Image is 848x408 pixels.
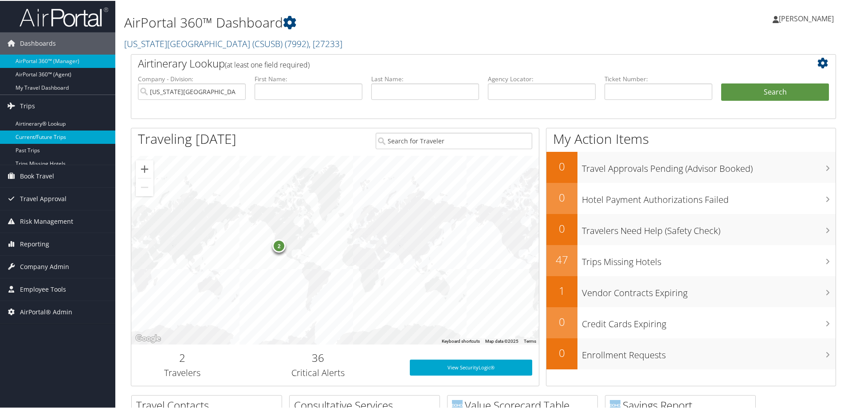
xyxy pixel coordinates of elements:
h3: Enrollment Requests [582,344,836,360]
a: 0Hotel Payment Authorizations Failed [546,182,836,213]
h3: Hotel Payment Authorizations Failed [582,188,836,205]
a: 0Credit Cards Expiring [546,306,836,337]
span: Book Travel [20,164,54,186]
h3: Travelers Need Help (Safety Check) [582,219,836,236]
h1: Traveling [DATE] [138,129,236,147]
a: [US_STATE][GEOGRAPHIC_DATA] (CSUSB) [124,37,342,49]
h2: 36 [240,349,397,364]
a: Open this area in Google Maps (opens a new window) [133,332,163,344]
label: Company - Division: [138,74,246,83]
h2: 2 [138,349,227,364]
button: Search [721,83,829,100]
span: Map data ©2025 [485,338,518,343]
h3: Travel Approvals Pending (Advisor Booked) [582,157,836,174]
a: 0Travelers Need Help (Safety Check) [546,213,836,244]
h3: Trips Missing Hotels [582,250,836,267]
a: View SecurityLogic® [410,359,532,375]
h3: Critical Alerts [240,366,397,378]
h2: 0 [546,158,577,173]
button: Keyboard shortcuts [442,337,480,344]
img: Google [133,332,163,344]
h2: 47 [546,251,577,266]
a: Terms (opens in new tab) [524,338,536,343]
h2: 0 [546,345,577,360]
label: Last Name: [371,74,479,83]
a: 0Enrollment Requests [546,337,836,368]
h3: Vendor Contracts Expiring [582,281,836,298]
a: [PERSON_NAME] [773,4,843,31]
span: Reporting [20,232,49,254]
h2: Airtinerary Lookup [138,55,770,70]
h3: Travelers [138,366,227,378]
input: Search for Traveler [376,132,532,148]
img: airportal-logo.png [20,6,108,27]
label: First Name: [255,74,362,83]
h3: Credit Cards Expiring [582,313,836,329]
button: Zoom in [136,159,153,177]
label: Ticket Number: [605,74,712,83]
a: 47Trips Missing Hotels [546,244,836,275]
span: , [ 27233 ] [309,37,342,49]
h2: 0 [546,220,577,235]
span: Dashboards [20,32,56,54]
span: [PERSON_NAME] [779,13,834,23]
span: Company Admin [20,255,69,277]
h2: 1 [546,282,577,297]
span: Travel Approval [20,187,67,209]
span: ( 7992 ) [285,37,309,49]
label: Agency Locator: [488,74,596,83]
span: AirPortal® Admin [20,300,72,322]
h1: AirPortal 360™ Dashboard [124,12,603,31]
a: 1Vendor Contracts Expiring [546,275,836,306]
h2: 0 [546,189,577,204]
a: 0Travel Approvals Pending (Advisor Booked) [546,151,836,182]
span: Employee Tools [20,277,66,300]
span: Trips [20,94,35,116]
span: (at least one field required) [225,59,310,69]
h1: My Action Items [546,129,836,147]
button: Zoom out [136,178,153,195]
div: 2 [272,238,286,252]
h2: 0 [546,313,577,329]
span: Risk Management [20,210,73,232]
